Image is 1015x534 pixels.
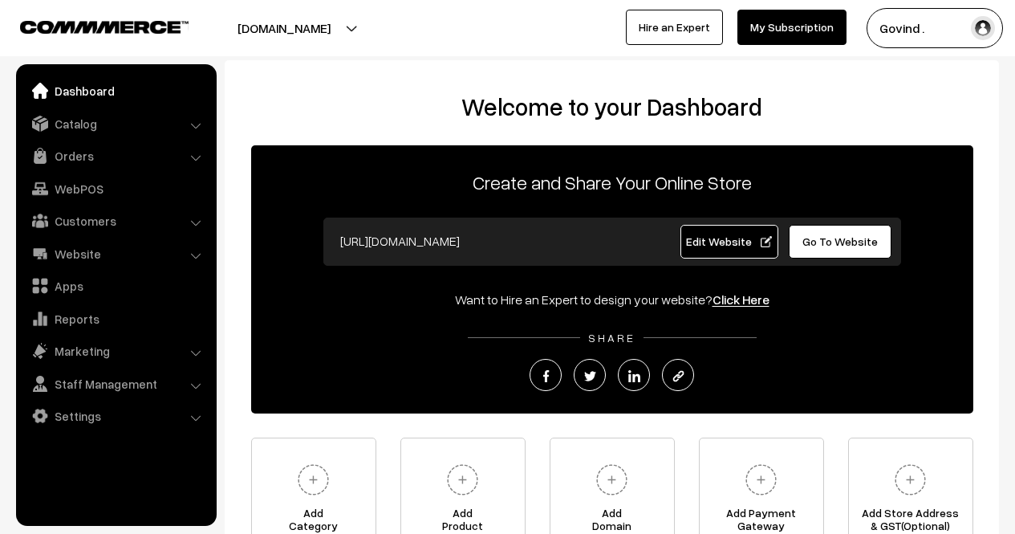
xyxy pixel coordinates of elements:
a: Reports [20,304,211,333]
div: Want to Hire an Expert to design your website? [251,290,973,309]
img: user [971,16,995,40]
a: Customers [20,206,211,235]
img: plus.svg [291,458,335,502]
p: Create and Share Your Online Store [251,168,973,197]
a: Orders [20,141,211,170]
h2: Welcome to your Dashboard [241,92,983,121]
span: SHARE [580,331,644,344]
a: COMMMERCE [20,16,160,35]
a: Catalog [20,109,211,138]
a: Apps [20,271,211,300]
a: Staff Management [20,369,211,398]
a: Marketing [20,336,211,365]
a: Hire an Expert [626,10,723,45]
a: Go To Website [789,225,892,259]
a: Edit Website [680,225,778,259]
img: plus.svg [888,458,932,502]
img: plus.svg [441,458,485,502]
span: Go To Website [802,234,878,248]
a: My Subscription [737,10,847,45]
a: WebPOS [20,174,211,203]
img: plus.svg [739,458,783,502]
a: Click Here [713,291,769,308]
a: Dashboard [20,76,211,105]
a: Website [20,239,211,268]
a: Settings [20,402,211,430]
button: Govind . [867,8,1003,48]
span: Edit Website [686,234,772,248]
button: [DOMAIN_NAME] [181,8,387,48]
img: plus.svg [590,458,634,502]
img: COMMMERCE [20,21,189,33]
